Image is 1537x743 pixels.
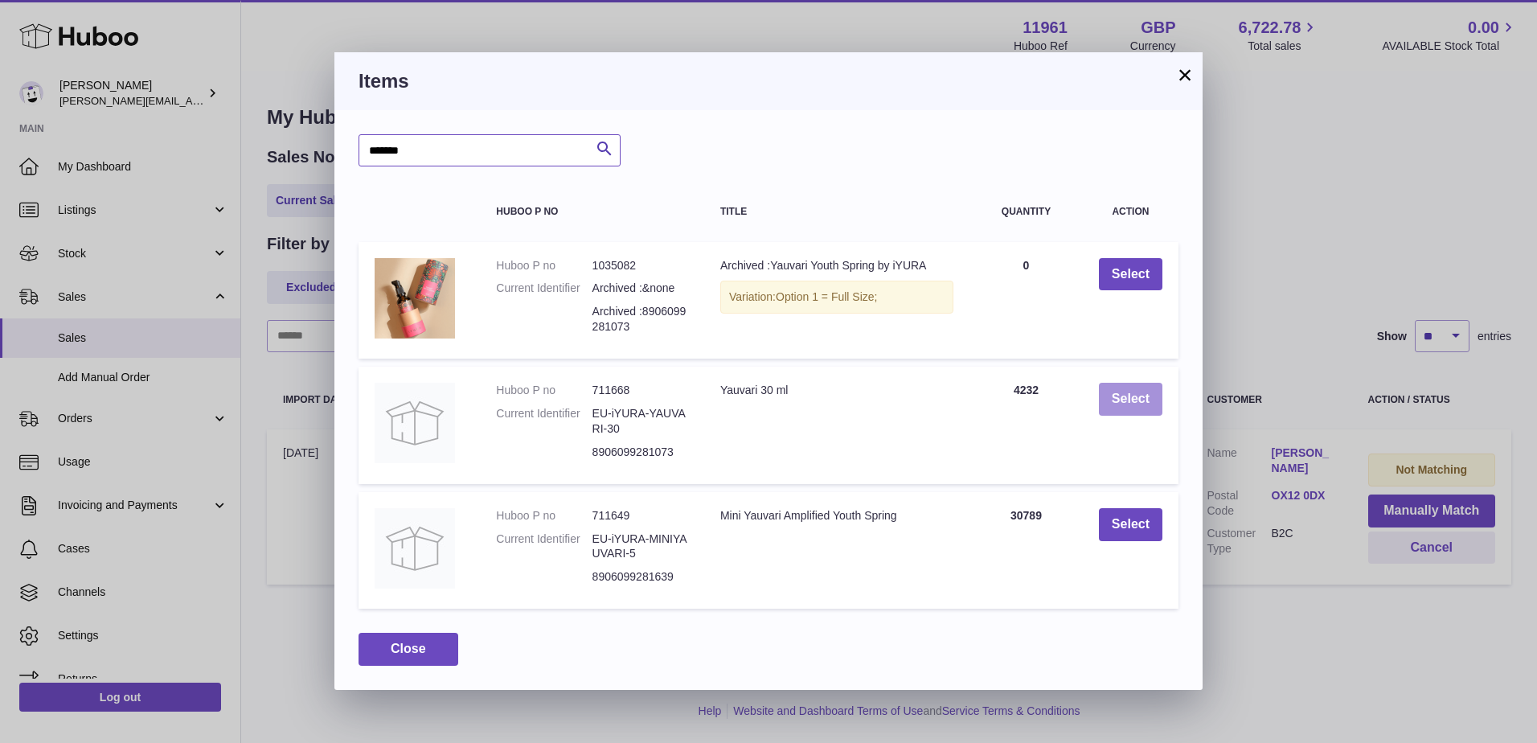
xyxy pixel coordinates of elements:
[704,191,969,233] th: Title
[1099,383,1162,416] button: Select
[375,258,455,339] img: Archived :Yauvari Youth Spring by iYURA
[720,508,953,523] div: Mini Yauvari Amplified Youth Spring
[359,633,458,666] button: Close
[592,445,688,460] dd: 8906099281073
[496,532,592,562] dt: Current Identifier
[496,258,592,273] dt: Huboo P no
[969,492,1083,610] td: 30789
[592,508,688,523] dd: 711649
[375,508,455,589] img: Mini Yauvari Amplified Youth Spring
[1083,191,1178,233] th: Action
[480,191,704,233] th: Huboo P no
[375,383,455,463] img: Yauvari 30 ml
[391,642,426,655] span: Close
[592,258,688,273] dd: 1035082
[592,304,688,335] dd: Archived :8906099281073
[1099,258,1162,291] button: Select
[592,569,688,585] dd: 8906099281639
[969,367,1083,484] td: 4232
[592,383,688,398] dd: 711668
[592,532,688,562] dd: EU-iYURA-MINIYAUVARI-5
[496,383,592,398] dt: Huboo P no
[969,242,1083,359] td: 0
[776,290,877,303] span: Option 1 = Full Size;
[1175,65,1195,84] button: ×
[592,406,688,437] dd: EU-iYURA-YAUVARI-30
[720,281,953,314] div: Variation:
[1099,508,1162,541] button: Select
[720,383,953,398] div: Yauvari 30 ml
[592,281,688,296] dd: Archived :&none
[496,281,592,296] dt: Current Identifier
[720,258,953,273] div: Archived :Yauvari Youth Spring by iYURA
[969,191,1083,233] th: Quantity
[359,68,1178,94] h3: Items
[496,406,592,437] dt: Current Identifier
[496,508,592,523] dt: Huboo P no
